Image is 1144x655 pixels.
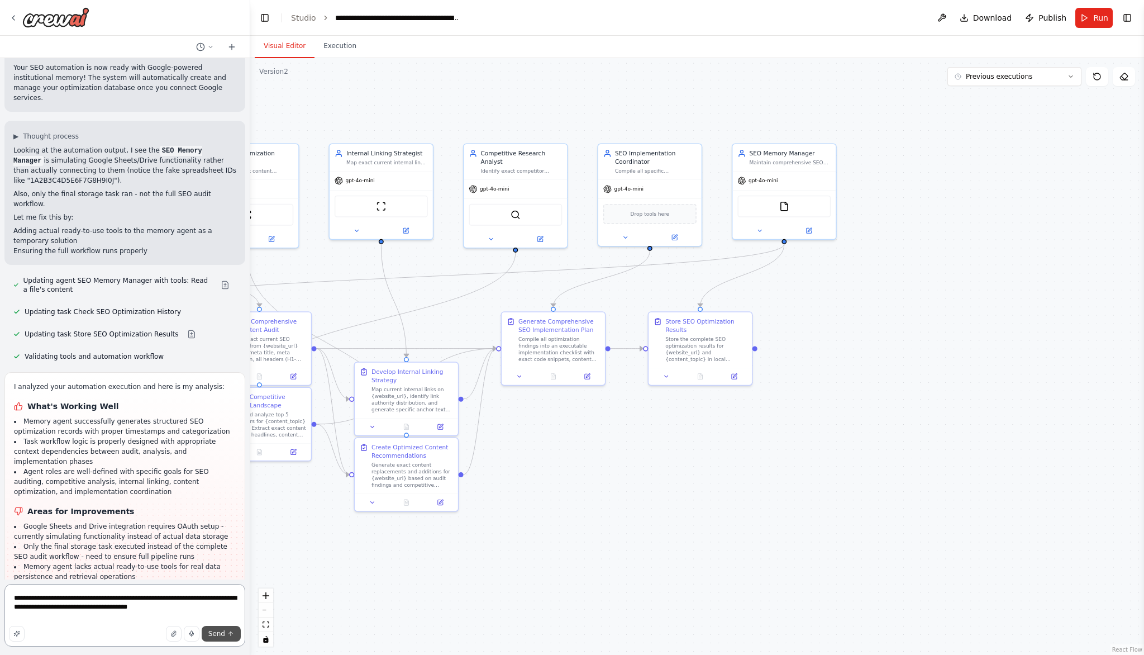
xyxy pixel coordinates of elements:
[732,144,837,240] div: SEO Memory ManagerMaintain comprehensive SEO optimization history for {website_url} using Google ...
[354,362,459,436] div: Develop Internal Linking StrategyMap current internal links on {website_url}, identify link autho...
[346,149,428,158] div: Internal Linking Strategist
[9,626,25,642] button: Improve this prompt
[573,372,602,382] button: Open in side panel
[683,372,718,382] button: No output available
[947,67,1081,86] button: Previous executions
[1112,647,1142,653] a: React Flow attribution
[317,344,350,479] g: Edge from dca5630e-bedc-49c6-b159-5fb73e2eb519 to 8700d6ab-daf5-41af-9638-5ca672f1367d
[108,244,789,307] g: Edge from 4bb0b88d-6c55-4ed1-8602-63add52b56f3 to ba703762-2481-4761-8237-7b27460926de
[516,234,564,244] button: Open in side panel
[371,386,453,413] div: Map current internal links on {website_url}, identify link authority distribution, and generate s...
[354,438,459,512] div: Create Optimized Content RecommendationsGenerate exact content replacements and additions for {we...
[22,7,89,27] img: Logo
[749,159,831,166] div: Maintain comprehensive SEO optimization history for {website_url} using Google Sheets for URL/top...
[207,387,312,461] div: Analyze Competitive Content LandscapeSearch and analyze top 5 competitors for {content_topic} key...
[749,177,778,184] span: gpt-4o-mini
[518,336,600,363] div: Compile all optimization findings into an executable implementation checklist with exact code sni...
[192,40,218,54] button: Switch to previous chat
[14,542,236,562] li: Only the final storage task executed instead of the complete SEO audit workflow - need to ensure ...
[242,210,252,220] img: ScrapeWebsiteTool
[785,226,832,236] button: Open in side panel
[345,177,374,184] span: gpt-4o-mini
[23,276,212,294] span: Updating agent SEO Memory Manager with tools: Read a file's content
[13,189,236,209] p: Also, only the final storage task ran - not the full SEO audit workflow.
[511,210,521,220] img: SerpApiGoogleSearchTool
[314,35,365,58] button: Execution
[13,63,236,103] p: Your SEO automation is now ready with Google-powered institutional memory! The system will automa...
[317,420,350,478] g: Edge from d2a6edbf-5fa2-4187-8eae-dfb28b4d8c89 to 8700d6ab-daf5-41af-9638-5ca672f1367d
[208,629,225,638] span: Send
[615,149,697,166] div: SEO Implementation Coordinator
[549,251,654,307] g: Edge from 5cbadaa9-5d22-4ea5-8ed6-a62b8bb81d20 to 91b94e1f-2e83-4086-9f2f-3619f7ed41af
[291,13,316,22] a: Studio
[255,253,519,382] g: Edge from 016a1ca6-5ebb-44ce-a48e-5e7f58c57d00 to d2a6edbf-5fa2-4187-8eae-dfb28b4d8c89
[480,168,562,174] div: Identify exact competitor advantages for {content_topic} and extract specific content elements, s...
[464,344,497,403] g: Edge from 6433b986-6fa0-471a-a523-93367a80f144 to 91b94e1f-2e83-4086-9f2f-3619f7ed41af
[611,344,643,353] g: Edge from 91b94e1f-2e83-4086-9f2f-3619f7ed41af to 23bf50f6-039f-48de-b80f-872ecbbf3abe
[259,603,273,618] button: zoom out
[1075,8,1113,28] button: Run
[242,372,278,382] button: No output available
[614,186,643,192] span: gpt-4o-mini
[665,336,747,363] div: Store the complete SEO optimization results for {website_url} and {content_topic} in local memory...
[749,149,831,158] div: SEO Memory Manager
[212,168,293,174] div: Generate exact content replacements and additions for {website_url} with specific word counts, se...
[14,436,236,467] li: Task workflow logic is properly designed with appropriate context dependencies between audit, ana...
[259,588,273,603] button: zoom in
[25,352,164,361] span: Validating tools and automation workflow
[166,626,182,642] button: Upload files
[14,506,236,517] h1: Areas for Improvements
[317,344,350,403] g: Edge from dca5630e-bedc-49c6-b159-5fb73e2eb519 to 6433b986-6fa0-471a-a523-93367a80f144
[13,132,79,141] button: ▶Thought process
[966,72,1032,81] span: Previous executions
[207,311,312,386] div: Conduct Comprehensive SEO Content AuditExtract exact current SEO elements from {website_url} incl...
[279,447,308,457] button: Open in side panel
[14,521,236,542] li: Google Sheets and Drive integration requires OAuth setup - currently simulating functionality ins...
[317,344,497,353] g: Edge from dca5630e-bedc-49c6-b159-5fb73e2eb519 to 91b94e1f-2e83-4086-9f2f-3619f7ed41af
[259,67,288,76] div: Version 2
[184,626,199,642] button: Click to speak your automation idea
[371,462,453,488] div: Generate exact content replacements and additions for {website_url} based on audit findings and c...
[223,40,241,54] button: Start a new chat
[1038,12,1066,23] span: Publish
[14,401,236,412] h1: What's Working Well
[257,10,273,26] button: Hide left sidebar
[389,497,425,507] button: No output available
[25,307,181,316] span: Updating task Check SEO Optimization History
[346,159,428,166] div: Map exact current internal link structure of {website_url} and generate specific anchor text, tar...
[242,447,278,457] button: No output available
[518,317,600,334] div: Generate Comprehensive SEO Implementation Plan
[194,144,299,249] div: Content Optimization SpecialistGenerate exact content replacements and additions for {website_url...
[480,149,562,166] div: Competitive Research Analyst
[13,132,18,141] span: ▶
[225,411,306,438] div: Search and analyze top 5 competitors for {content_topic} keywords. Extract exact content elements...
[665,317,747,334] div: Store SEO Optimization Results
[426,497,455,507] button: Open in side panel
[371,443,453,460] div: Create Optimized Content Recommendations
[242,253,411,433] g: Edge from 7c1a8564-912e-484a-a98a-8edddc233023 to 8700d6ab-daf5-41af-9638-5ca672f1367d
[1093,12,1108,23] span: Run
[14,416,236,436] li: Memory agent successfully generates structured SEO optimization records with proper timestamps an...
[13,246,236,256] li: Ensuring the full workflow runs properly
[13,145,236,186] p: Looking at the automation output, I see the is simulating Google Sheets/Drive functionality rathe...
[13,226,236,246] li: Adding actual ready-to-use tools to the memory agent as a temporary solution
[597,144,702,247] div: SEO Implementation CoordinatorCompile all specific optimization data into an executable implement...
[225,336,306,363] div: Extract exact current SEO elements from {website_url} including meta title, meta description, all...
[382,226,430,236] button: Open in side panel
[259,618,273,632] button: fit view
[225,393,306,410] div: Analyze Competitive Content Landscape
[247,234,295,244] button: Open in side panel
[1119,10,1135,26] button: Show right sidebar
[615,168,697,174] div: Compile all specific optimization data into an executable implementation checklist with exact cod...
[1021,8,1071,28] button: Publish
[212,149,293,166] div: Content Optimization Specialist
[202,626,241,642] button: Send
[480,186,509,192] span: gpt-4o-mini
[719,372,749,382] button: Open in side panel
[651,232,698,243] button: Open in side panel
[14,382,236,392] p: I analyzed your automation execution and here is my analysis:
[955,8,1017,28] button: Download
[376,201,386,211] img: ScrapeWebsiteTool
[696,244,788,307] g: Edge from 4bb0b88d-6c55-4ed1-8602-63add52b56f3 to 23bf50f6-039f-48de-b80f-872ecbbf3abe
[225,317,306,334] div: Conduct Comprehensive SEO Content Audit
